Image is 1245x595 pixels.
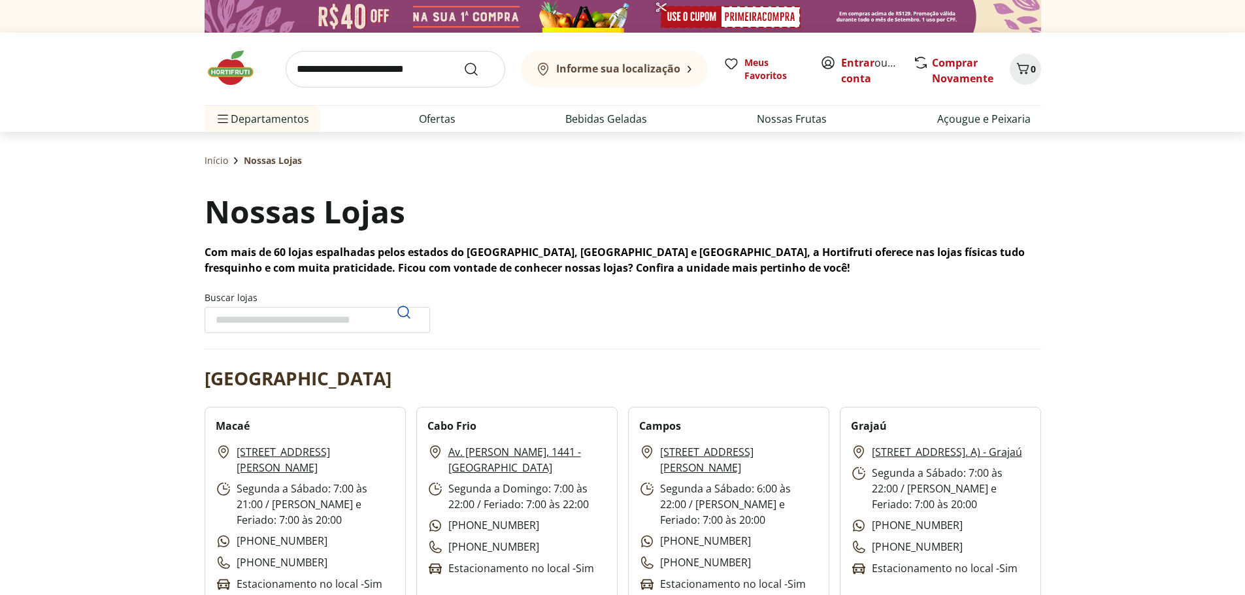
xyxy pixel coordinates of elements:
[286,51,505,88] input: search
[388,297,420,328] button: Pesquisar
[744,56,805,82] span: Meus Favoritos
[757,111,827,127] a: Nossas Frutas
[205,365,391,391] h2: [GEOGRAPHIC_DATA]
[932,56,993,86] a: Comprar Novamente
[427,418,476,434] h2: Cabo Frio
[237,444,395,475] a: [STREET_ADDRESS][PERSON_NAME]
[427,481,606,512] p: Segunda a Domingo: 7:00 às 22:00 / Feriado: 7:00 às 22:00
[205,189,405,234] h1: Nossas Lojas
[851,465,1030,512] p: Segunda a Sábado: 7:00 às 22:00 / [PERSON_NAME] e Feriado: 7:00 às 20:00
[521,51,708,88] button: Informe sua localização
[639,576,806,592] p: Estacionamento no local - Sim
[463,61,495,77] button: Submit Search
[419,111,456,127] a: Ofertas
[639,481,818,528] p: Segunda a Sábado: 6:00 às 22:00 / [PERSON_NAME] e Feriado: 7:00 às 20:00
[851,517,963,534] p: [PHONE_NUMBER]
[216,418,250,434] h2: Macaé
[244,154,302,167] span: Nossas Lojas
[216,533,327,549] p: [PHONE_NUMBER]
[851,539,963,555] p: [PHONE_NUMBER]
[639,418,681,434] h2: Campos
[841,55,899,86] span: ou
[851,418,887,434] h2: Grajaú
[215,103,231,135] button: Menu
[205,244,1041,276] p: Com mais de 60 lojas espalhadas pelos estados do [GEOGRAPHIC_DATA], [GEOGRAPHIC_DATA] e [GEOGRAPH...
[1031,63,1036,75] span: 0
[723,56,805,82] a: Meus Favoritos
[216,555,327,571] p: [PHONE_NUMBER]
[872,444,1022,460] a: [STREET_ADDRESS]. A) - Grajaú
[216,576,382,592] p: Estacionamento no local - Sim
[660,444,818,475] a: [STREET_ADDRESS][PERSON_NAME]
[841,56,874,70] a: Entrar
[937,111,1031,127] a: Açougue e Peixaria
[639,533,751,549] p: [PHONE_NUMBER]
[427,517,539,534] p: [PHONE_NUMBER]
[556,61,680,76] b: Informe sua localização
[216,481,395,528] p: Segunda a Sábado: 7:00 às 21:00 / [PERSON_NAME] e Feriado: 7:00 às 20:00
[565,111,647,127] a: Bebidas Geladas
[841,56,913,86] a: Criar conta
[205,291,430,333] label: Buscar lojas
[215,103,309,135] span: Departamentos
[427,539,539,555] p: [PHONE_NUMBER]
[205,307,430,333] input: Buscar lojasPesquisar
[851,560,1018,577] p: Estacionamento no local - Sim
[448,444,606,475] a: Av. [PERSON_NAME], 1441 - [GEOGRAPHIC_DATA]
[205,154,228,167] a: Início
[427,560,594,577] p: Estacionamento no local - Sim
[639,555,751,571] p: [PHONE_NUMBER]
[205,48,270,88] img: Hortifruti
[1010,54,1041,85] button: Carrinho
